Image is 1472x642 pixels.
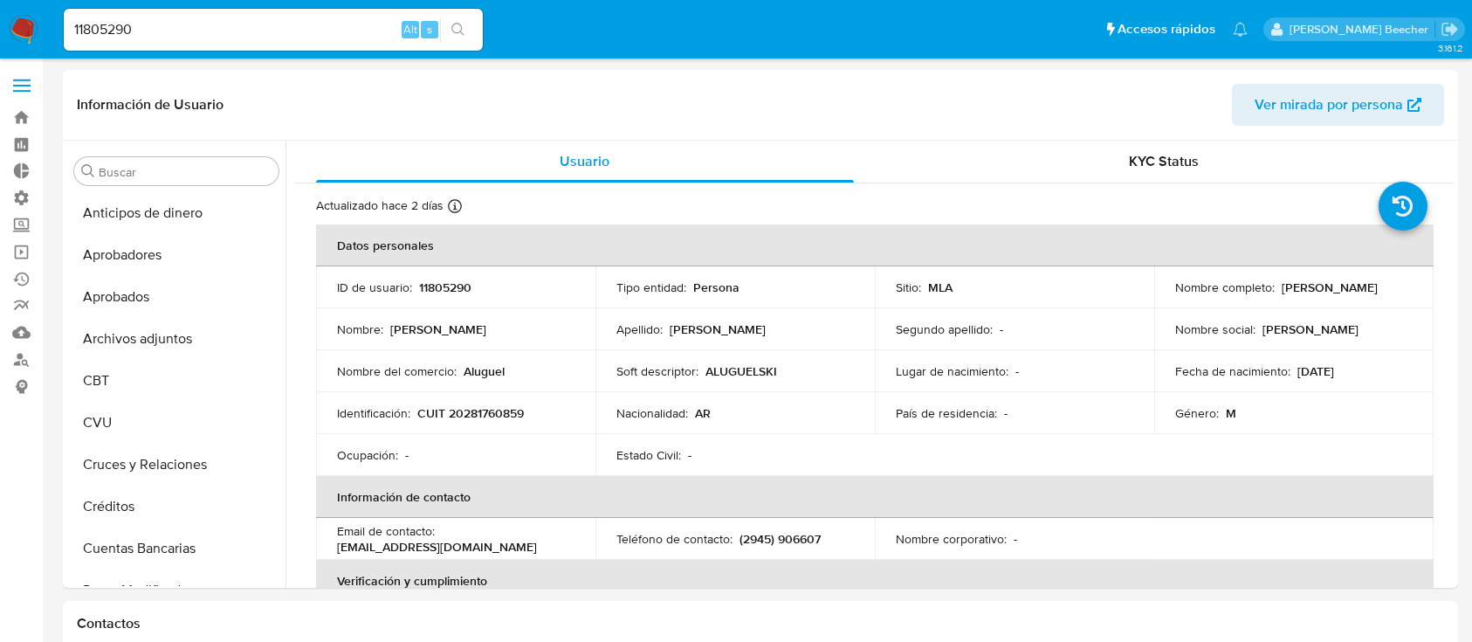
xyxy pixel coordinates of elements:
button: Cruces y Relaciones [67,444,285,486]
p: CUIT 20281760859 [417,405,524,421]
p: Email de contacto : [337,523,435,539]
p: [PERSON_NAME] [390,321,486,337]
button: Datos Modificados [67,570,285,611]
p: Nombre : [337,321,383,337]
button: Cuentas Bancarias [67,528,285,570]
p: - [405,447,409,463]
p: [PERSON_NAME] [670,321,766,337]
p: Actualizado hace 2 días [316,197,444,214]
th: Datos personales [316,224,1434,266]
p: Identificación : [337,405,410,421]
span: s [427,21,432,38]
p: Fecha de nacimiento : [1175,363,1290,379]
p: Tipo entidad : [616,280,686,295]
p: - [1015,363,1019,379]
button: Aprobados [67,276,285,318]
button: CBT [67,360,285,402]
th: Información de contacto [316,476,1434,518]
p: Teléfono de contacto : [616,531,733,547]
p: Segundo apellido : [896,321,993,337]
input: Buscar usuario o caso... [64,18,483,41]
p: ALUGUELSKI [705,363,777,379]
p: Nombre corporativo : [896,531,1007,547]
button: Aprobadores [67,234,285,276]
p: (2945) 906607 [739,531,821,547]
span: Usuario [560,151,609,171]
a: Salir [1441,20,1459,38]
p: Ocupación : [337,447,398,463]
span: Alt [403,21,417,38]
p: [PERSON_NAME] [1282,280,1378,295]
p: Nacionalidad : [616,405,688,421]
p: País de residencia : [896,405,997,421]
a: Notificaciones [1233,22,1248,37]
p: AR [695,405,711,421]
p: M [1226,405,1236,421]
p: [DATE] [1297,363,1334,379]
h1: Contactos [77,615,1444,632]
p: Género : [1175,405,1219,421]
button: Créditos [67,486,285,528]
p: Aluguel [464,363,505,379]
p: Estado Civil : [616,447,681,463]
th: Verificación y cumplimiento [316,560,1434,602]
span: Ver mirada por persona [1255,84,1403,126]
button: Buscar [81,164,95,178]
p: - [1004,405,1008,421]
p: Lugar de nacimiento : [896,363,1008,379]
p: ID de usuario : [337,280,412,295]
p: Sitio : [896,280,921,295]
p: Soft descriptor : [616,363,698,379]
button: CVU [67,402,285,444]
p: 11805290 [419,280,471,295]
p: MLA [928,280,953,295]
button: Ver mirada por persona [1232,84,1444,126]
input: Buscar [99,164,272,180]
p: Persona [693,280,739,295]
p: Apellido : [616,321,663,337]
p: Nombre social : [1175,321,1255,337]
span: Accesos rápidos [1118,20,1215,38]
button: Anticipos de dinero [67,192,285,234]
button: search-icon [440,17,476,42]
p: - [688,447,691,463]
p: [EMAIL_ADDRESS][DOMAIN_NAME] [337,539,537,555]
p: [PERSON_NAME] [1262,321,1359,337]
p: camila.tresguerres@mercadolibre.com [1290,21,1434,38]
p: Nombre del comercio : [337,363,457,379]
p: - [1000,321,1003,337]
button: Archivos adjuntos [67,318,285,360]
h1: Información de Usuario [77,96,224,114]
span: KYC Status [1129,151,1199,171]
p: - [1014,531,1017,547]
p: Nombre completo : [1175,280,1275,295]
